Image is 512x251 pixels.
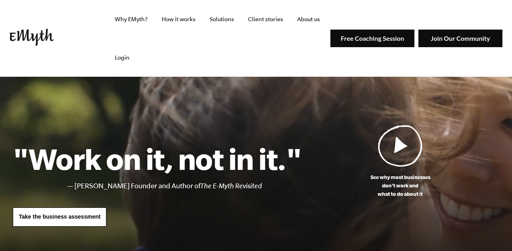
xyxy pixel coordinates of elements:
[301,125,499,198] a: See why most businessesdon't work andwhat to do about it
[74,180,301,192] li: [PERSON_NAME] Founder and Author of
[19,213,100,220] span: Take the business assessment
[418,30,502,48] img: Join Our Community
[301,173,499,198] p: See why most businesses don't work and what to do about it
[200,182,262,190] i: The E-Myth Revisited
[108,38,136,77] a: Login
[10,29,54,46] img: EMyth
[13,207,106,227] a: Take the business assessment
[378,125,423,167] img: Play Video
[13,141,301,176] h1: "Work on it, not in it."
[330,30,414,48] img: Free Coaching Session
